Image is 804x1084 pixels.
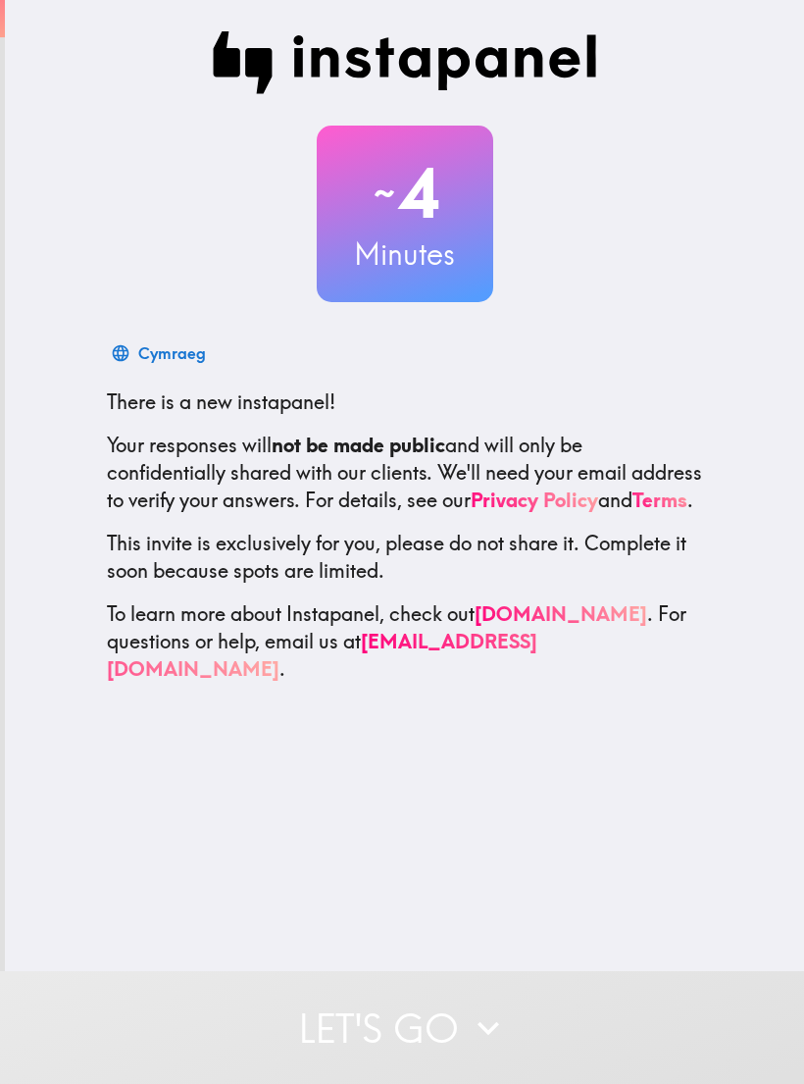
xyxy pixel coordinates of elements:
[107,334,214,373] button: Cymraeg
[471,488,598,512] a: Privacy Policy
[107,600,703,683] p: To learn more about Instapanel, check out . For questions or help, email us at .
[107,629,537,681] a: [EMAIL_ADDRESS][DOMAIN_NAME]
[272,433,445,457] b: not be made public
[317,233,493,275] h3: Minutes
[107,389,335,414] span: There is a new instapanel!
[371,164,398,223] span: ~
[138,339,206,367] div: Cymraeg
[632,488,687,512] a: Terms
[475,601,647,626] a: [DOMAIN_NAME]
[107,432,703,514] p: Your responses will and will only be confidentially shared with our clients. We'll need your emai...
[107,530,703,585] p: This invite is exclusively for you, please do not share it. Complete it soon because spots are li...
[317,153,493,233] h2: 4
[213,31,597,94] img: Instapanel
